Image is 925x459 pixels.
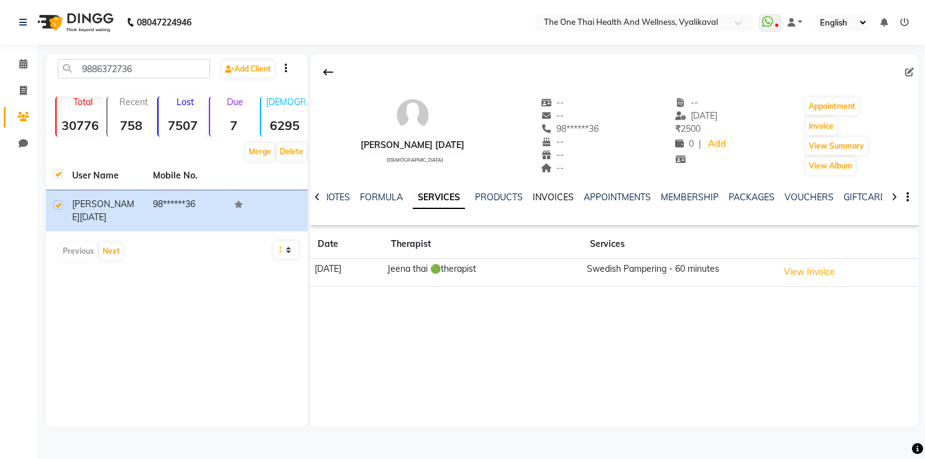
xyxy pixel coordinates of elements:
th: User Name [65,162,145,190]
button: Appointment [806,98,858,115]
div: Back to Client [315,60,341,84]
span: -- [541,110,564,121]
div: [PERSON_NAME] [DATE] [361,139,464,152]
p: Recent [113,96,155,108]
a: PRODUCTS [475,192,523,203]
span: [DATE] [80,211,106,223]
strong: 758 [108,118,155,133]
button: Next [99,243,123,260]
th: Services [582,230,775,259]
strong: 30776 [57,118,104,133]
a: PACKAGES [729,192,775,203]
strong: 7507 [159,118,206,133]
span: [PERSON_NAME] [72,198,134,223]
button: View Invoice [778,262,840,282]
span: [DEMOGRAPHIC_DATA] [387,157,443,163]
a: FORMULA [360,192,403,203]
a: SERVICES [413,187,465,209]
span: 2500 [675,123,701,134]
strong: 7 [210,118,257,133]
img: logo [32,5,117,40]
button: View Album [806,157,855,175]
span: ₹ [675,123,681,134]
a: NOTES [322,192,350,203]
button: Delete [277,143,306,160]
a: APPOINTMENTS [584,192,651,203]
td: Swedish Pampering - 60 minutes [582,259,775,287]
a: Add [706,136,728,153]
td: [DATE] [310,259,383,287]
b: 08047224946 [137,5,191,40]
span: -- [675,97,699,108]
span: 0 [675,138,694,149]
span: -- [541,149,564,160]
span: | [699,137,701,151]
span: -- [541,136,564,147]
img: avatar [394,96,431,134]
span: [DATE] [675,110,718,121]
button: Invoice [806,118,837,135]
a: GIFTCARDS [844,192,892,203]
strong: 6295 [261,118,308,133]
input: Search by Name/Mobile/Email/Code [58,59,210,78]
button: Merge [246,143,274,160]
a: Add Client [222,60,274,78]
span: -- [541,97,564,108]
a: MEMBERSHIP [661,192,719,203]
th: Mobile No. [145,162,226,190]
a: VOUCHERS [785,192,834,203]
p: Total [62,96,104,108]
td: Jeena thai 🟢therapist [384,259,583,287]
p: Due [213,96,257,108]
th: Date [310,230,383,259]
a: INVOICES [533,192,574,203]
th: Therapist [384,230,583,259]
p: Lost [163,96,206,108]
button: View Summary [806,137,867,155]
p: [DEMOGRAPHIC_DATA] [266,96,308,108]
span: -- [541,162,564,174]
